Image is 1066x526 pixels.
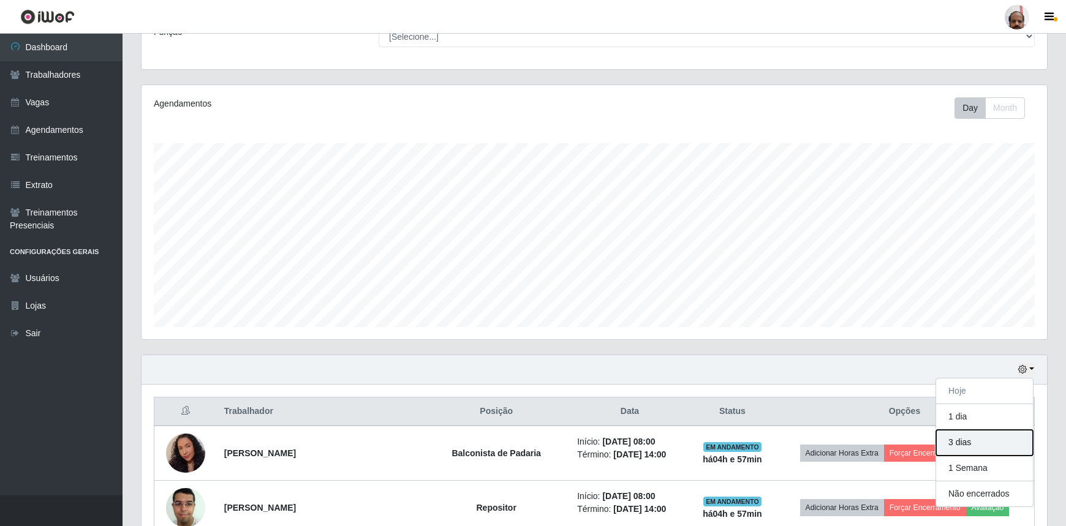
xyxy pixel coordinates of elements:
[936,456,1033,481] button: 1 Semana
[954,97,1025,119] div: First group
[954,97,1035,119] div: Toolbar with button groups
[577,448,682,461] li: Término:
[613,449,666,459] time: [DATE] 14:00
[800,445,884,462] button: Adicionar Horas Extra
[613,504,666,514] time: [DATE] 14:00
[985,97,1025,119] button: Month
[577,435,682,448] li: Início:
[423,397,570,426] th: Posição
[884,499,966,516] button: Forçar Encerramento
[936,430,1033,456] button: 3 dias
[452,448,541,458] strong: Balconista de Padaria
[954,97,986,119] button: Day
[775,397,1034,426] th: Opções
[477,503,516,513] strong: Repositor
[602,437,655,446] time: [DATE] 08:00
[154,97,510,110] div: Agendamentos
[703,454,762,464] strong: há 04 h e 57 min
[936,378,1033,404] button: Hoje
[224,503,296,513] strong: [PERSON_NAME]
[966,499,1010,516] button: Avaliação
[936,404,1033,430] button: 1 dia
[936,481,1033,506] button: Não encerrados
[800,499,884,516] button: Adicionar Horas Extra
[577,490,682,503] li: Início:
[166,428,205,478] img: 1753371469357.jpeg
[703,442,762,452] span: EM ANDAMENTO
[224,448,296,458] strong: [PERSON_NAME]
[884,445,966,462] button: Forçar Encerramento
[690,397,775,426] th: Status
[703,509,762,519] strong: há 04 h e 57 min
[577,503,682,516] li: Término:
[217,397,423,426] th: Trabalhador
[703,497,762,506] span: EM ANDAMENTO
[602,491,655,501] time: [DATE] 08:00
[570,397,690,426] th: Data
[20,9,75,24] img: CoreUI Logo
